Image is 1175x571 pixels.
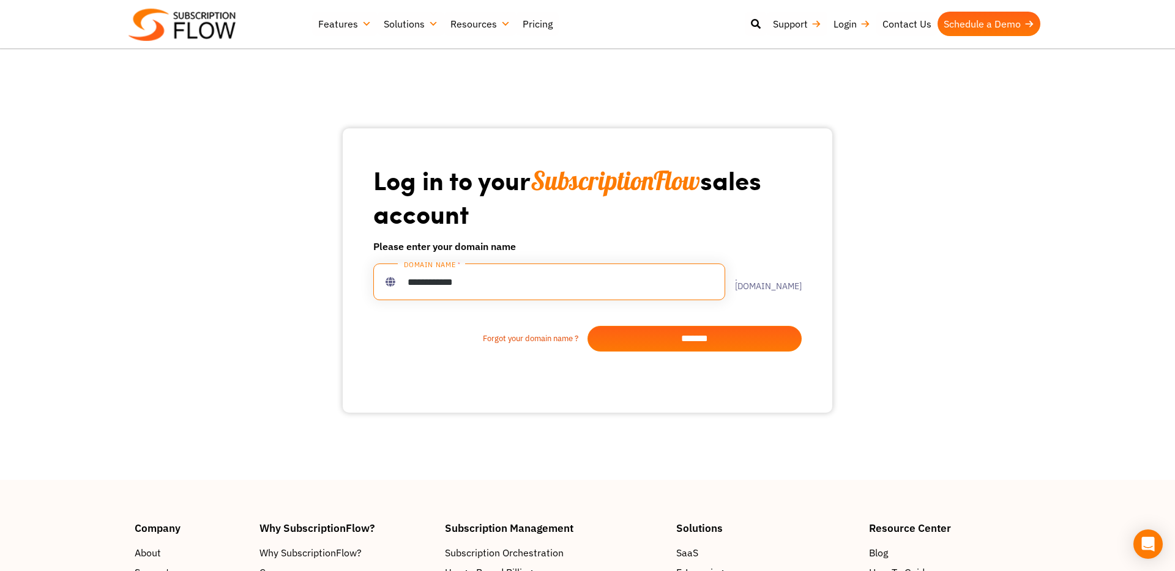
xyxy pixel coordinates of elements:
span: About [135,545,161,560]
a: Blog [869,545,1040,560]
a: Resources [444,12,517,36]
a: Subscription Orchestration [445,545,664,560]
img: Subscriptionflow [129,9,236,41]
span: SaaS [676,545,698,560]
h4: Company [135,523,247,533]
span: Subscription Orchestration [445,545,564,560]
a: Solutions [378,12,444,36]
h6: Please enter your domain name [373,239,802,254]
span: Why SubscriptionFlow? [259,545,362,560]
a: Login [827,12,876,36]
a: Pricing [517,12,559,36]
h4: Subscription Management [445,523,664,533]
h1: Log in to your sales account [373,164,802,229]
label: .[DOMAIN_NAME] [725,273,802,290]
a: Support [767,12,827,36]
h4: Resource Center [869,523,1040,533]
span: SubscriptionFlow [531,164,700,197]
div: Open Intercom Messenger [1133,529,1163,559]
a: SaaS [676,545,857,560]
h4: Solutions [676,523,857,533]
a: Forgot your domain name ? [373,333,587,345]
span: Blog [869,545,888,560]
a: Why SubscriptionFlow? [259,545,433,560]
a: Schedule a Demo [938,12,1040,36]
a: About [135,545,247,560]
a: Features [312,12,378,36]
h4: Why SubscriptionFlow? [259,523,433,533]
a: Contact Us [876,12,938,36]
